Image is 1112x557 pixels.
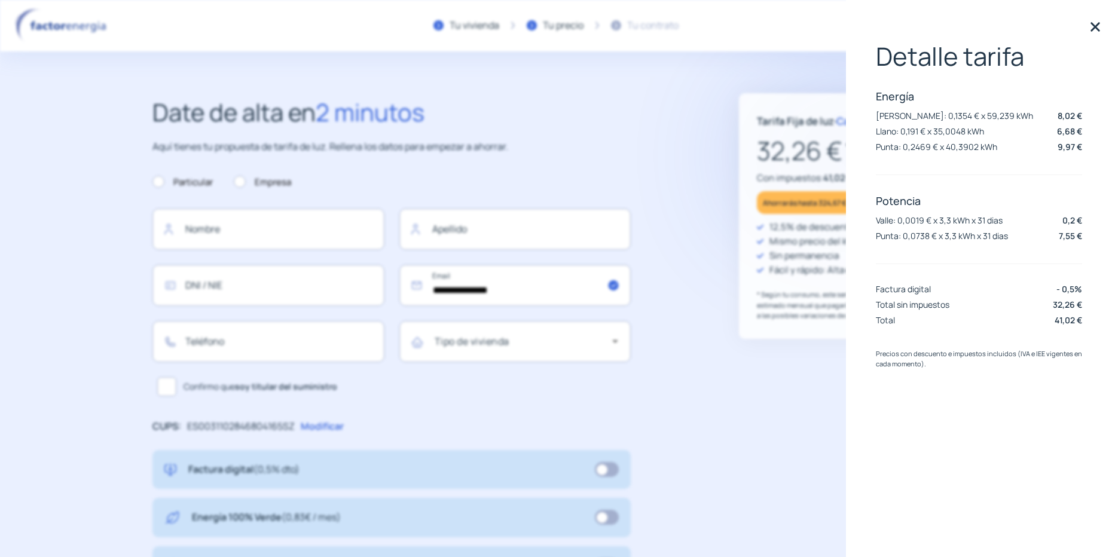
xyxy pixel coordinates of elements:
p: Sin permanencia [769,249,839,263]
p: Tarifa Fija de luz · [757,113,878,129]
p: Factura digital [188,462,300,478]
p: CUPS: [152,419,181,434]
div: Tu contrato [627,18,679,33]
p: 32,26 € [1053,298,1082,311]
p: Aquí tienes tu propuesta de tarifa de luz. Rellena los datos para empezar a ahorrar. [152,139,631,155]
img: digital-invoice.svg [164,462,176,478]
p: Fácil y rápido: Alta en 2 minutos [769,263,900,277]
p: Energía 100% Verde [192,510,341,525]
p: Ahorrarás hasta 324,67 € al año [763,196,867,210]
p: Punta: 0,2469 € x 40,3902 kWh [876,141,997,152]
span: (0,5% dto) [253,463,300,476]
span: 2 minutos [316,96,424,128]
p: Factura digital [876,283,931,295]
span: 41,02 € [823,172,853,184]
p: 0,2 € [1062,214,1082,227]
p: [PERSON_NAME]: 0,1354 € x 59,239 kWh [876,110,1033,121]
p: Mismo precio del kWh todo el año [769,234,909,249]
span: Confirmo que [184,380,337,393]
label: Empresa [234,175,291,189]
p: Total sin impuestos [876,299,949,310]
p: 41,02 € [1055,314,1082,326]
mat-label: Tipo de vivienda [435,335,509,348]
p: Valle: 0,0019 € x 3,3 kWh x 31 dias [876,215,1003,226]
p: Precios con descuento e impuestos incluidos (IVA e IEE vigentes en cada momento). [876,348,1082,369]
p: Punta: 0,0738 € x 3,3 kWh x 31 dias [876,230,1008,241]
p: 32,26 € [757,131,942,171]
p: * Según tu consumo, este sería el importe promedio estimado mensual que pagarías. Este importe qu... [757,289,942,321]
p: - 0,5% [1056,283,1082,295]
p: 8,02 € [1058,109,1082,122]
p: 6,68 € [1057,125,1082,137]
p: Llano: 0,191 € x 35,0048 kWh [876,126,984,137]
p: 12,5% de descuento [769,220,854,234]
img: logo factor [12,8,114,43]
div: Tu precio [543,18,584,33]
p: 7,55 € [1059,229,1082,242]
h2: Date de alta en [152,93,631,131]
img: energy-green.svg [164,510,180,525]
div: Tu vivienda [450,18,499,33]
b: soy titular del suministro [235,381,337,392]
p: 9,97 € [1058,140,1082,153]
p: Total [876,314,895,326]
p: Energía [876,89,1082,103]
p: Modificar [301,419,344,434]
p: Potencia [876,194,1082,208]
span: Cambiar [836,114,878,128]
p: Con impuestos: [757,171,942,185]
label: Particular [152,175,213,189]
span: (0,83€ / mes) [282,510,341,524]
p: ES0031102846804165SZ [187,419,295,434]
p: Detalle tarifa [876,42,1082,71]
